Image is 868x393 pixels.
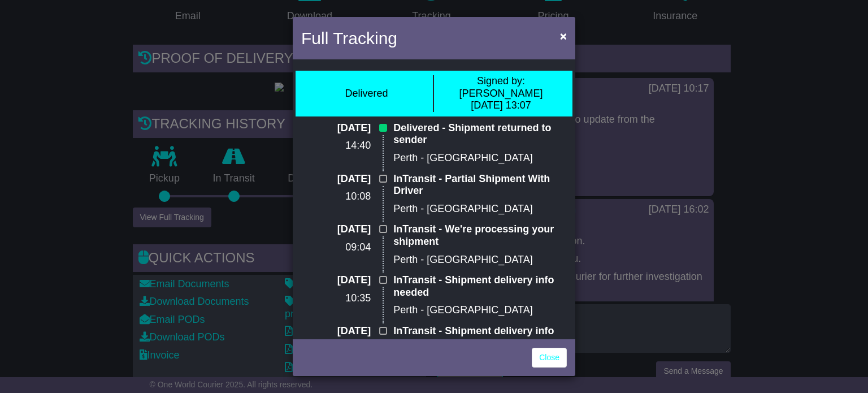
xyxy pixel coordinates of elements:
span: Signed by: [477,75,525,87]
p: [DATE] [301,274,371,287]
p: [DATE] [301,173,371,185]
a: Close [532,348,567,368]
button: Close [554,24,572,47]
p: Perth - [GEOGRAPHIC_DATA] [393,304,567,317]
span: × [560,29,567,42]
p: [DATE] [301,325,371,338]
p: 09:04 [301,241,371,254]
p: InTransit - Shipment delivery info needed [393,274,567,299]
p: Perth - [GEOGRAPHIC_DATA] [393,203,567,215]
p: InTransit - Partial Shipment With Driver [393,173,567,197]
p: Delivered - Shipment returned to sender [393,122,567,146]
p: 10:08 [301,191,371,203]
p: Perth - [GEOGRAPHIC_DATA] [393,254,567,266]
p: InTransit - Shipment delivery info needed [393,325,567,349]
p: 10:35 [301,292,371,305]
p: InTransit - We're processing your shipment [393,223,567,248]
p: Perth - [GEOGRAPHIC_DATA] [393,152,567,165]
h4: Full Tracking [301,25,397,51]
p: [DATE] [301,122,371,135]
div: Delivered [345,88,388,100]
p: [DATE] [301,223,371,236]
div: [PERSON_NAME] [DATE] 13:07 [440,75,562,112]
p: 14:40 [301,140,371,152]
